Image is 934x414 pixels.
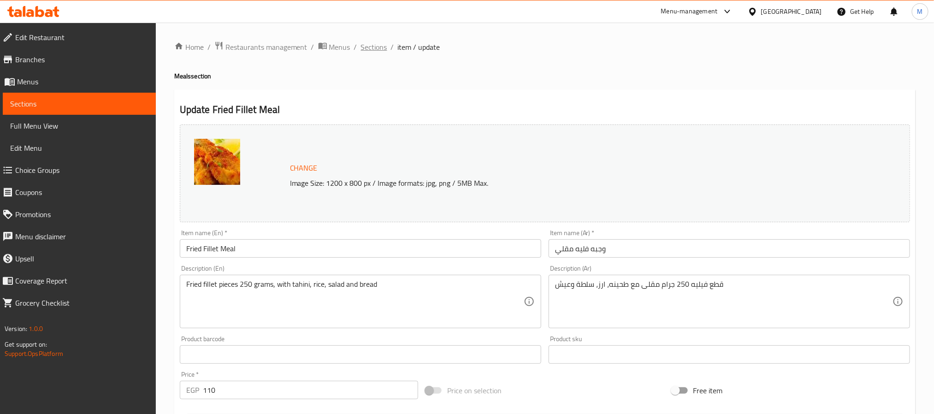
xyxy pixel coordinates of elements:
span: Change [290,161,318,175]
span: Restaurants management [225,41,307,53]
h2: Update Fried Fillet Meal [180,103,910,117]
li: / [354,41,357,53]
a: Sections [361,41,387,53]
img: %D9%88%D8%AC%D8%A8%D9%87_%D8%B3%D9%85%D9%83__%D9%81%D9%8A%D9%84%D9%8A%D9%87638274375226182530.jpg [194,139,240,185]
span: M [917,6,923,17]
span: Branches [15,54,148,65]
span: Menu disclaimer [15,231,148,242]
span: Menus [329,41,350,53]
span: item / update [398,41,440,53]
span: Edit Restaurant [15,32,148,43]
a: Restaurants management [214,41,307,53]
span: Grocery Checklist [15,297,148,308]
a: Home [174,41,204,53]
span: Sections [10,98,148,109]
li: / [311,41,314,53]
p: Image Size: 1200 x 800 px / Image formats: jpg, png / 5MB Max. [286,177,813,189]
a: Support.OpsPlatform [5,348,63,360]
div: Menu-management [661,6,718,17]
input: Enter name En [180,239,541,258]
span: Edit Menu [10,142,148,154]
input: Please enter product barcode [180,345,541,364]
span: Upsell [15,253,148,264]
span: Coupons [15,187,148,198]
h4: Meals section [174,71,916,81]
a: Menus [318,41,350,53]
input: Enter name Ar [549,239,910,258]
span: Promotions [15,209,148,220]
nav: breadcrumb [174,41,916,53]
input: Please enter product sku [549,345,910,364]
a: Edit Menu [3,137,156,159]
textarea: Fried fillet pieces 250 grams, with tahini, rice, salad and bread [186,280,524,324]
textarea: قطع فيليه 250 جرام مقلى مع طحينه، ارز، سلطة وعيش [555,280,893,324]
p: EGP [186,384,199,396]
span: Choice Groups [15,165,148,176]
span: Get support on: [5,338,47,350]
span: Menus [17,76,148,87]
li: / [207,41,211,53]
span: Coverage Report [15,275,148,286]
span: Free item [693,385,723,396]
input: Please enter price [203,381,418,399]
button: Change [286,159,321,177]
span: Price on selection [447,385,502,396]
div: [GEOGRAPHIC_DATA] [761,6,822,17]
a: Full Menu View [3,115,156,137]
span: Version: [5,323,27,335]
li: / [391,41,394,53]
a: Sections [3,93,156,115]
span: 1.0.0 [29,323,43,335]
span: Full Menu View [10,120,148,131]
